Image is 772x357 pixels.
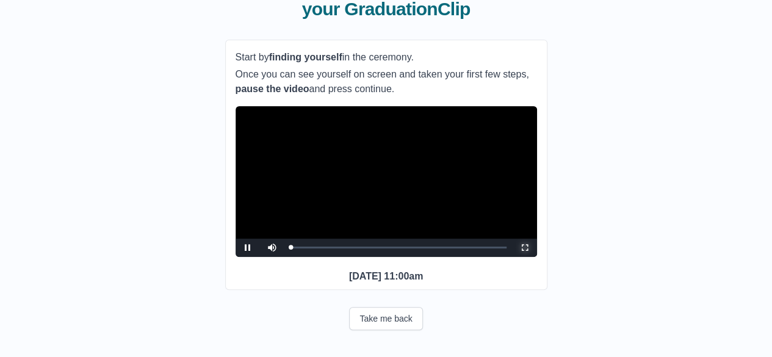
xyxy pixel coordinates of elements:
button: Mute [260,239,284,257]
div: Video Player [236,106,537,257]
p: Once you can see yourself on screen and taken your first few steps, and press continue. [236,67,537,96]
button: Fullscreen [513,239,537,257]
div: Progress Bar [290,247,507,248]
button: Take me back [349,307,422,330]
b: finding yourself [269,52,342,62]
p: Start by in the ceremony. [236,50,537,65]
button: Pause [236,239,260,257]
p: [DATE] 11:00am [236,269,537,284]
b: pause the video [236,84,309,94]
